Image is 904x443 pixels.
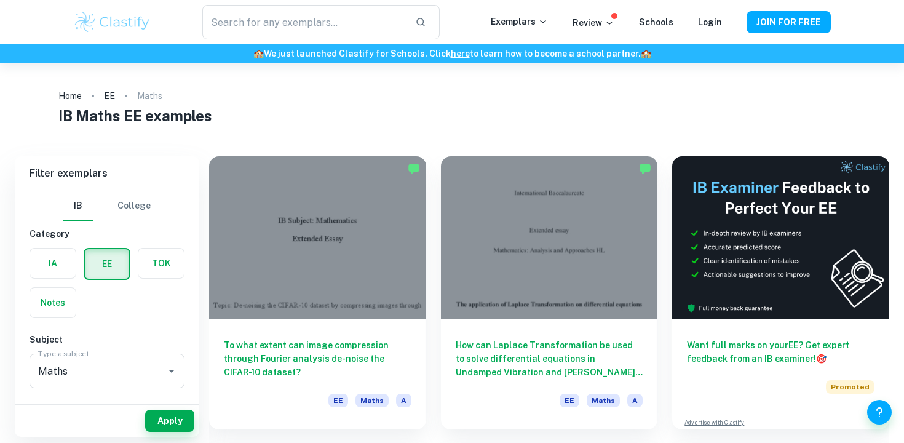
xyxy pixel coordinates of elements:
[104,87,115,105] a: EE
[253,49,264,58] span: 🏫
[355,394,389,407] span: Maths
[747,11,831,33] button: JOIN FOR FREE
[456,338,643,379] h6: How can Laplace Transformation be used to solve differential equations in Undamped Vibration and ...
[491,15,548,28] p: Exemplars
[2,47,902,60] h6: We just launched Clastify for Schools. Click to learn how to become a school partner.
[698,17,722,27] a: Login
[63,191,151,221] div: Filter type choice
[15,156,199,191] h6: Filter exemplars
[396,394,411,407] span: A
[441,156,658,429] a: How can Laplace Transformation be used to solve differential equations in Undamped Vibration and ...
[560,394,579,407] span: EE
[38,348,89,359] label: Type a subject
[202,5,405,39] input: Search for any exemplars...
[641,49,651,58] span: 🏫
[672,156,889,429] a: Want full marks on yourEE? Get expert feedback from an IB examiner!PromotedAdvertise with Clastify
[451,49,470,58] a: here
[58,87,82,105] a: Home
[639,162,651,175] img: Marked
[587,394,620,407] span: Maths
[573,16,614,30] p: Review
[117,191,151,221] button: College
[30,227,184,241] h6: Category
[85,249,129,279] button: EE
[816,354,827,364] span: 🎯
[687,338,874,365] h6: Want full marks on your EE ? Get expert feedback from an IB examiner!
[30,249,76,278] button: IA
[209,156,426,429] a: To what extent can image compression through Fourier analysis de-noise the CIFAR-10 dataset?EEMathsA
[138,249,184,278] button: TOK
[408,162,420,175] img: Marked
[328,394,348,407] span: EE
[145,410,194,432] button: Apply
[58,105,846,127] h1: IB Maths EE examples
[30,333,184,346] h6: Subject
[867,400,892,425] button: Help and Feedback
[224,338,411,379] h6: To what extent can image compression through Fourier analysis de-noise the CIFAR-10 dataset?
[672,156,889,319] img: Thumbnail
[73,10,151,34] img: Clastify logo
[826,380,874,394] span: Promoted
[163,362,180,380] button: Open
[137,89,162,103] p: Maths
[627,394,643,407] span: A
[684,418,744,427] a: Advertise with Clastify
[639,17,673,27] a: Schools
[30,288,76,317] button: Notes
[63,191,93,221] button: IB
